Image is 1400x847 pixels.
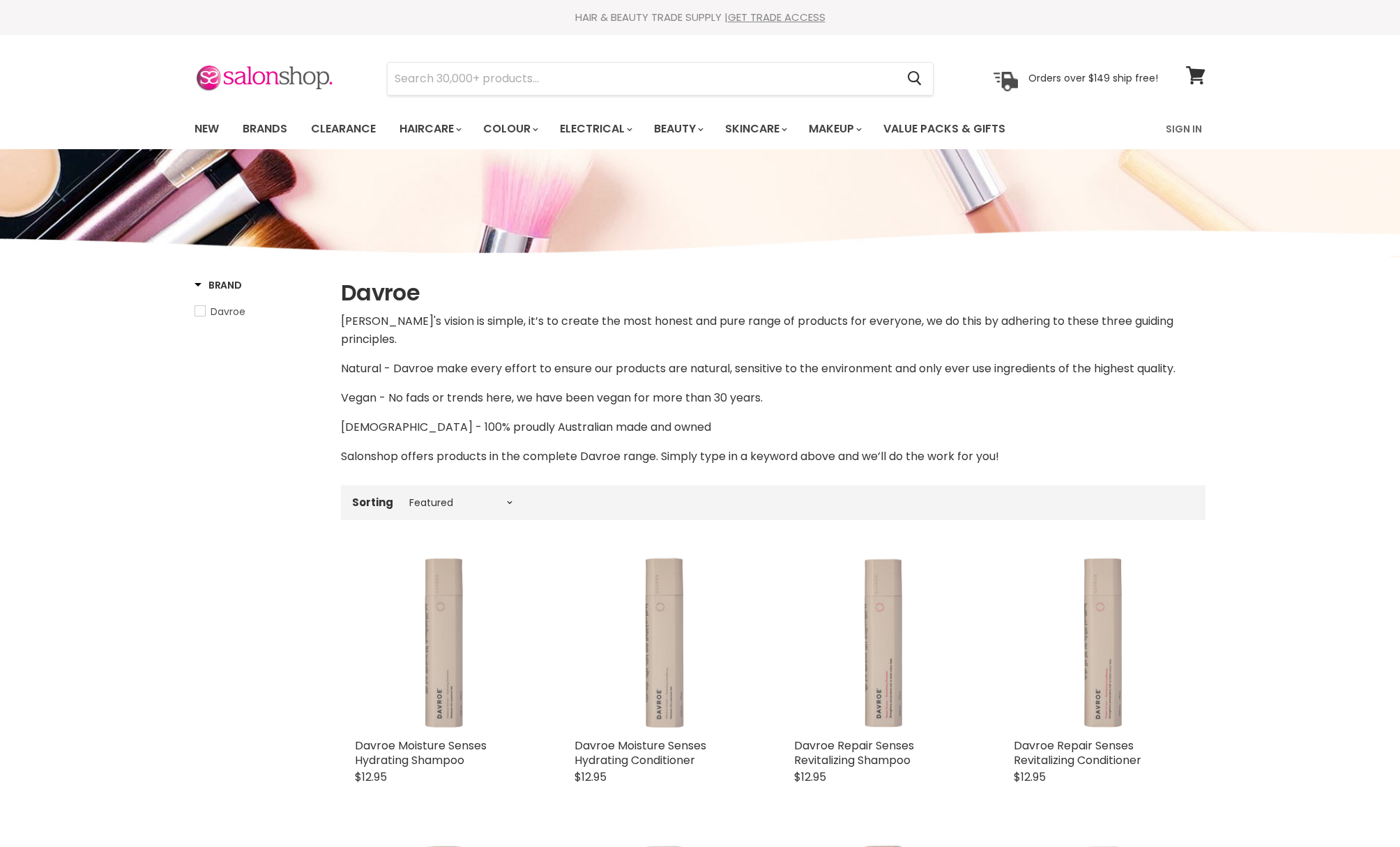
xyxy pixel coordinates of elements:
span: $12.95 [1014,769,1046,785]
a: Electrical [549,114,641,144]
a: Value Packs & Gifts [873,114,1016,144]
a: Skincare [715,114,796,144]
h1: Davroe [341,278,1205,307]
form: Product [387,62,934,96]
span: $12.95 [575,769,607,785]
a: Clearance [300,114,386,144]
img: Davroe Moisture Senses Hydrating Shampoo [355,554,533,731]
a: New [184,114,229,144]
iframe: Gorgias live chat messenger [1330,781,1386,833]
a: Makeup [798,114,870,144]
div: HAIR & BEAUTY TRADE SUPPLY | [177,10,1223,24]
p: [DEMOGRAPHIC_DATA] - 100% proudly Australian made and owned [341,418,1205,436]
a: Colour [473,114,547,144]
p: [PERSON_NAME]'s vision is simple, it’s to create the most honest and pure range of products for e... [341,312,1205,349]
h3: Brand [195,278,242,292]
p: Natural­ - Davroe make every effort to ensure our products are natural, sensitive to the environm... [341,360,1205,378]
span: $12.95 [794,769,826,785]
a: Davroe Moisture Senses Hydrating Shampoo [355,738,487,768]
a: Davroe Repair Senses Revitalizing Shampoo [794,738,914,768]
p: Orders over $149 ship free! [1028,72,1158,84]
a: Brands [232,114,298,144]
a: GET TRADE ACCESS [728,10,825,24]
input: Search [388,63,896,95]
a: Davroe Moisture Senses Hydrating Shampoo Davroe Moisture Senses Hydrating Shampoo [355,554,533,731]
a: Haircare [389,114,470,144]
a: Sign In [1157,114,1210,144]
a: Beauty [644,114,712,144]
img: Davroe Repair Senses Revitalizing Shampoo [794,554,972,731]
span: $12.95 [355,769,387,785]
a: Davroe Repair Senses Revitalizing Conditioner [1014,738,1141,768]
a: Davroe Moisture Senses Hydrating Conditioner [575,738,706,768]
img: Davroe Repair Senses Revitalizing Conditioner [1014,554,1192,731]
span: Davroe [211,305,245,319]
a: Davroe Moisture Senses Hydrating Conditioner Davroe Moisture Senses Hydrating Conditioner [575,554,752,731]
p: Salonshop offers products in the complete Davroe range. Simply type in a keyword above and we’ll ... [341,448,1205,466]
ul: Main menu [184,109,1087,149]
a: Davroe Repair Senses Revitalizing Shampoo Davroe Repair Senses Revitalizing Shampoo [794,554,972,731]
p: Vegan - No fads or trends here, we have been vegan for more than 30 years. [341,389,1205,407]
nav: Main [177,109,1223,149]
a: Davroe [195,304,324,319]
img: Davroe Moisture Senses Hydrating Conditioner [575,554,752,731]
button: Search [896,63,933,95]
a: Davroe Repair Senses Revitalizing Conditioner Davroe Repair Senses Revitalizing Conditioner [1014,554,1192,731]
label: Sorting [352,496,393,508]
